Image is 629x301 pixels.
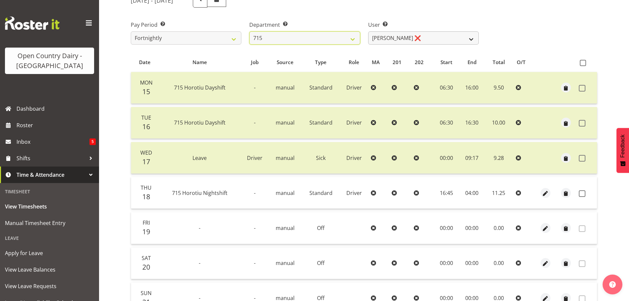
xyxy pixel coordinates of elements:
label: Department [249,21,360,29]
span: Date [139,58,151,66]
span: Time & Attendance [17,170,86,180]
span: Sat [142,254,151,262]
span: Feedback [620,134,626,158]
span: View Leave Balances [5,265,94,275]
span: Dashboard [17,104,96,114]
span: manual [276,84,295,91]
span: 19 [142,227,150,236]
td: 16:30 [460,107,485,139]
span: 202 [415,58,424,66]
td: Standard [302,177,340,209]
span: Source [277,58,294,66]
td: 16:45 [433,177,459,209]
td: 0.00 [484,212,513,244]
td: Standard [302,72,340,104]
a: View Leave Requests [2,278,97,294]
span: Role [349,58,359,66]
span: Leave [192,154,207,162]
span: Roster [17,120,96,130]
span: Start [440,58,452,66]
span: Shifts [17,153,86,163]
span: Mon [140,79,153,86]
span: Driver [346,154,362,162]
span: O/T [517,58,526,66]
a: Manual Timesheet Entry [2,215,97,231]
span: - [199,224,200,232]
span: Driver [346,84,362,91]
span: MA [372,58,380,66]
td: Sick [302,142,340,174]
div: Leave [2,231,97,245]
span: View Timesheets [5,202,94,211]
span: 18 [142,192,150,201]
span: Sun [141,289,152,297]
span: Thu [141,184,152,191]
td: 9.50 [484,72,513,104]
td: Off [302,212,340,244]
span: 201 [393,58,402,66]
span: 5 [89,138,96,145]
span: Tue [141,114,151,121]
span: Driver [247,154,262,162]
span: Job [251,58,259,66]
span: 715 Horotiu Dayshift [174,119,226,126]
span: - [199,259,200,267]
a: View Timesheets [2,198,97,215]
td: 06:30 [433,107,459,139]
label: Pay Period [131,21,241,29]
a: Apply for Leave [2,245,97,261]
span: - [254,189,256,197]
td: 9.28 [484,142,513,174]
span: View Leave Requests [5,281,94,291]
td: 04:00 [460,177,485,209]
td: 00:00 [433,142,459,174]
span: Inbox [17,137,89,147]
span: manual [276,189,295,197]
span: End [468,58,476,66]
td: 00:00 [433,247,459,279]
span: Name [192,58,207,66]
td: 00:00 [460,247,485,279]
td: 16:00 [460,72,485,104]
td: 00:00 [460,212,485,244]
span: Driver [346,119,362,126]
span: 17 [142,157,150,166]
img: help-xxl-2.png [609,281,616,288]
td: Standard [302,107,340,139]
span: manual [276,154,295,162]
span: Apply for Leave [5,248,94,258]
span: - [254,224,256,232]
label: User [368,21,479,29]
button: Feedback - Show survey [616,128,629,173]
span: Type [315,58,327,66]
td: 0.00 [484,247,513,279]
td: 11.25 [484,177,513,209]
span: Manual Timesheet Entry [5,218,94,228]
span: - [254,119,256,126]
img: Rosterit website logo [5,17,59,30]
span: - [254,259,256,267]
span: Driver [346,189,362,197]
td: 00:00 [433,212,459,244]
span: Wed [140,149,152,156]
span: 20 [142,262,150,272]
span: 15 [142,87,150,96]
span: manual [276,259,295,267]
div: Open Country Dairy - [GEOGRAPHIC_DATA] [12,51,87,71]
td: Off [302,247,340,279]
span: manual [276,119,295,126]
span: 715 Horotiu Nightshift [172,189,227,197]
a: View Leave Balances [2,261,97,278]
span: - [254,84,256,91]
div: Timesheet [2,185,97,198]
td: 06:30 [433,72,459,104]
span: 715 Horotiu Dayshift [174,84,226,91]
td: 09:17 [460,142,485,174]
span: 16 [142,122,150,131]
span: Fri [143,219,150,226]
td: 10.00 [484,107,513,139]
span: manual [276,224,295,232]
span: Total [493,58,505,66]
